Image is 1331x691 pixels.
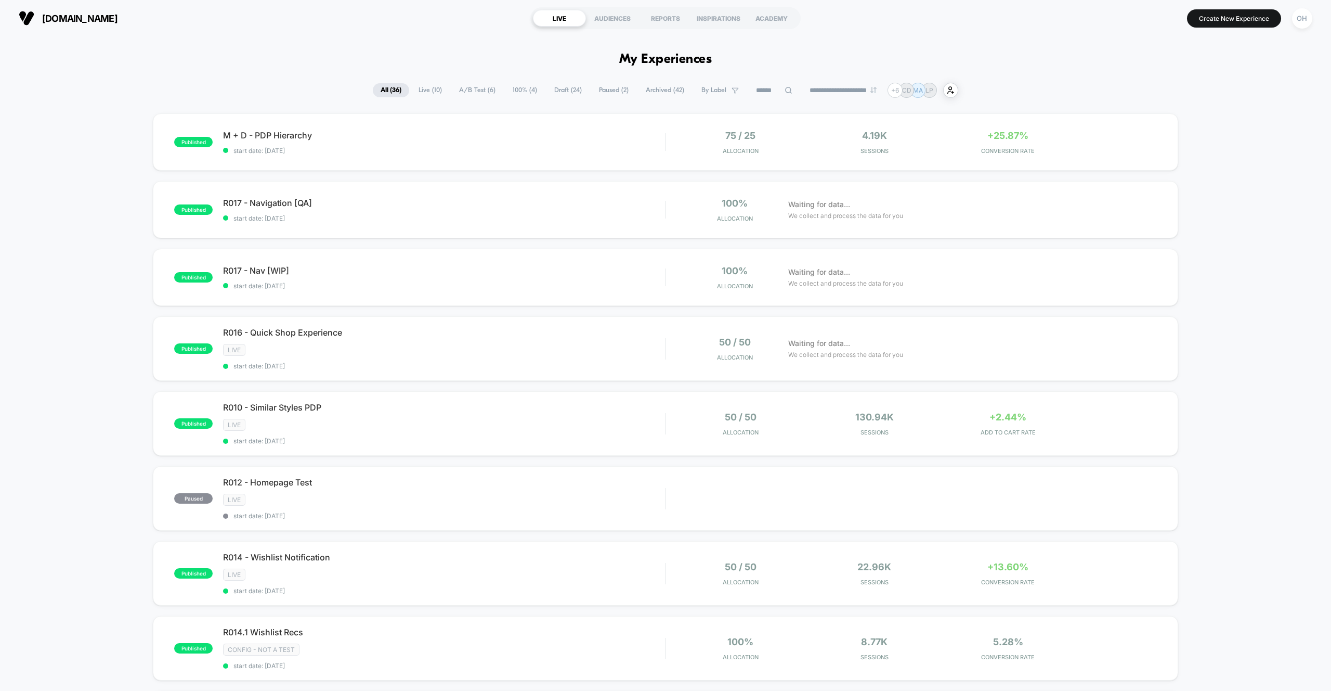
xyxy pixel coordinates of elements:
span: published [174,568,213,579]
span: +25.87% [987,130,1028,141]
span: All ( 36 ) [373,83,409,97]
span: 8.77k [861,636,888,647]
span: 50 / 50 [719,337,751,348]
span: LIVE [223,344,245,356]
span: published [174,643,213,654]
span: 100% ( 4 ) [505,83,545,97]
img: end [870,87,877,93]
span: Sessions [810,654,938,661]
h1: My Experiences [619,52,712,67]
span: R010 - Similar Styles PDP [223,402,665,413]
span: LIVE [223,569,245,581]
span: start date: [DATE] [223,362,665,370]
span: Waiting for data... [788,199,850,210]
span: start date: [DATE] [223,147,665,155]
span: paused [174,493,213,504]
span: R017 - Navigation [QA] [223,198,665,208]
span: We collect and process the data for you [788,278,903,288]
span: published [174,137,213,147]
span: 75 / 25 [725,130,755,141]
span: M + D - PDP Hierarchy [223,130,665,140]
span: LIVE [223,419,245,431]
span: 100% [722,198,748,209]
div: + 6 [888,83,903,98]
button: OH [1289,8,1315,29]
span: Sessions [810,429,938,436]
span: Draft ( 24 ) [546,83,590,97]
span: Allocation [723,654,759,661]
span: Allocation [717,354,753,361]
span: 22.96k [857,561,891,572]
span: published [174,204,213,215]
span: CONVERSION RATE [944,654,1072,661]
span: start date: [DATE] [223,437,665,445]
span: R017 - Nav [WIP] [223,265,665,276]
span: We collect and process the data for you [788,350,903,360]
div: LIVE [533,10,586,27]
span: A/B Test ( 6 ) [451,83,503,97]
span: Sessions [810,579,938,586]
span: R014 - Wishlist Notification [223,552,665,562]
span: [DOMAIN_NAME] [42,13,118,24]
span: LIVE [223,494,245,506]
span: ADD TO CART RATE [944,429,1072,436]
span: By Label [701,86,726,94]
span: Live ( 10 ) [411,83,450,97]
span: 130.94k [855,412,894,423]
span: 4.19k [862,130,887,141]
span: Allocation [717,283,753,290]
span: start date: [DATE] [223,662,665,670]
span: R016 - Quick Shop Experience [223,327,665,338]
span: CONFIG - NOT A TEST [223,644,299,656]
span: 5.28% [993,636,1023,647]
span: start date: [DATE] [223,214,665,222]
div: ACADEMY [745,10,798,27]
div: INSPIRATIONS [692,10,745,27]
div: REPORTS [639,10,692,27]
span: 50 / 50 [725,412,756,423]
span: +2.44% [989,412,1026,423]
span: start date: [DATE] [223,282,665,290]
span: Allocation [723,147,759,155]
p: CD [902,86,911,94]
span: 50 / 50 [725,561,756,572]
span: R012 - Homepage Test [223,477,665,488]
span: Waiting for data... [788,266,850,278]
div: OH [1292,8,1312,29]
span: start date: [DATE] [223,587,665,595]
div: AUDIENCES [586,10,639,27]
span: published [174,272,213,283]
span: published [174,418,213,429]
span: 100% [727,636,753,647]
span: start date: [DATE] [223,512,665,520]
span: Waiting for data... [788,338,850,349]
span: 100% [722,265,748,276]
span: CONVERSION RATE [944,579,1072,586]
span: +13.60% [987,561,1028,572]
span: CONVERSION RATE [944,147,1072,155]
p: LP [925,86,933,94]
span: Allocation [723,429,759,436]
button: [DOMAIN_NAME] [16,10,121,27]
span: published [174,343,213,354]
span: Allocation [717,215,753,222]
button: Create New Experience [1187,9,1281,28]
span: Paused ( 2 ) [591,83,636,97]
img: Visually logo [19,10,34,26]
p: MA [913,86,923,94]
span: We collect and process the data for you [788,211,903,221]
span: R014.1 Wishlist Recs [223,627,665,637]
span: Archived ( 42 ) [638,83,692,97]
span: Sessions [810,147,938,155]
span: Allocation [723,579,759,586]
